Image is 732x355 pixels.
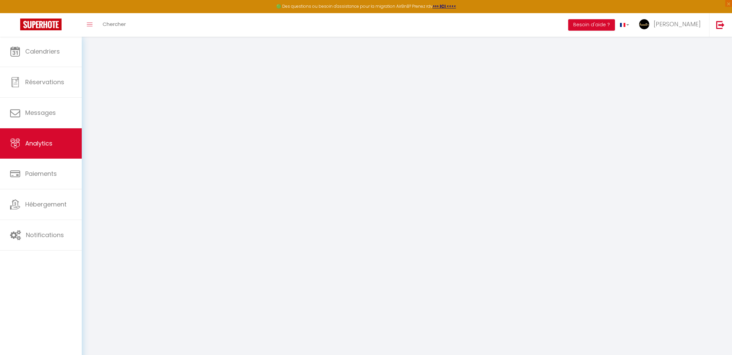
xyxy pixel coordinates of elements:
[25,200,67,208] span: Hébergement
[639,19,649,29] img: ...
[25,139,52,148] span: Analytics
[20,19,62,30] img: Super Booking
[568,19,615,31] button: Besoin d'aide ?
[716,21,725,29] img: logout
[103,21,126,28] span: Chercher
[25,78,64,86] span: Réservations
[654,20,701,28] span: [PERSON_NAME]
[25,47,60,56] span: Calendriers
[634,13,709,37] a: ... [PERSON_NAME]
[98,13,131,37] a: Chercher
[26,231,64,239] span: Notifications
[433,3,456,9] a: >>> ICI <<<<
[25,169,57,178] span: Paiements
[25,108,56,117] span: Messages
